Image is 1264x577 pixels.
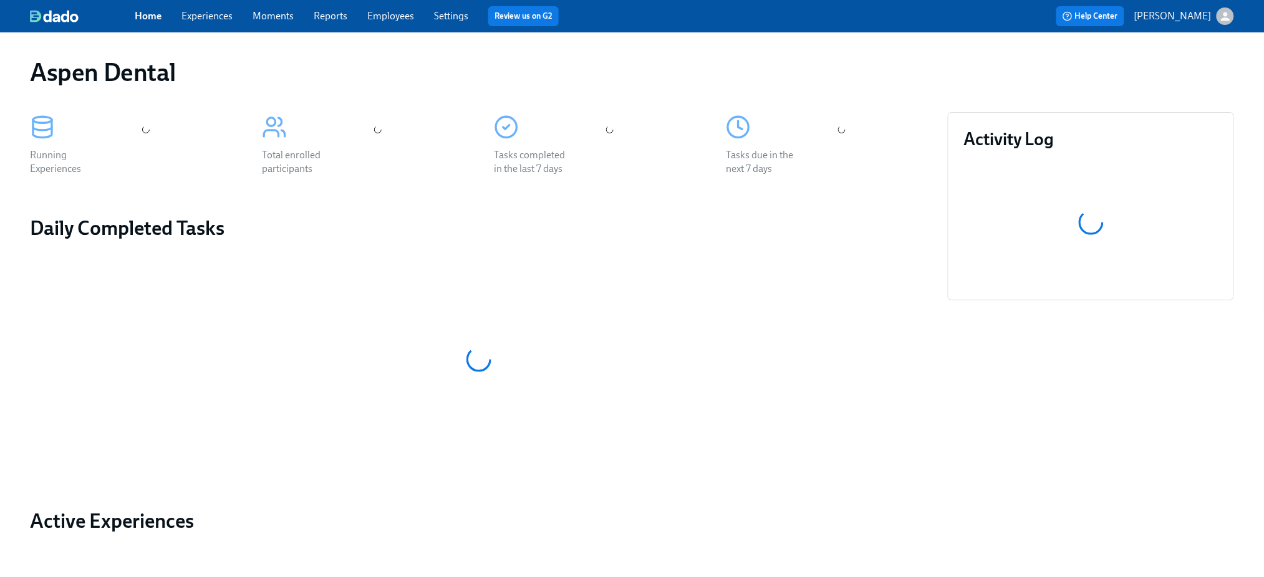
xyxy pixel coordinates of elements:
a: Moments [253,10,294,22]
h3: Activity Log [963,128,1218,150]
button: Help Center [1056,6,1124,26]
div: Tasks completed in the last 7 days [494,148,574,176]
a: Home [135,10,162,22]
a: Active Experiences [30,508,928,533]
a: Employees [367,10,414,22]
a: Settings [434,10,468,22]
a: Reports [314,10,347,22]
p: [PERSON_NAME] [1134,9,1212,23]
a: Experiences [181,10,233,22]
div: Running Experiences [30,148,110,176]
img: dado [30,10,79,22]
a: Review us on G2 [495,10,552,22]
span: Help Center [1063,10,1118,22]
div: Tasks due in the next 7 days [726,148,806,176]
h2: Daily Completed Tasks [30,216,928,241]
h1: Aspen Dental [30,57,175,87]
a: dado [30,10,135,22]
div: Total enrolled participants [262,148,342,176]
button: [PERSON_NAME] [1134,7,1234,25]
button: Review us on G2 [488,6,559,26]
